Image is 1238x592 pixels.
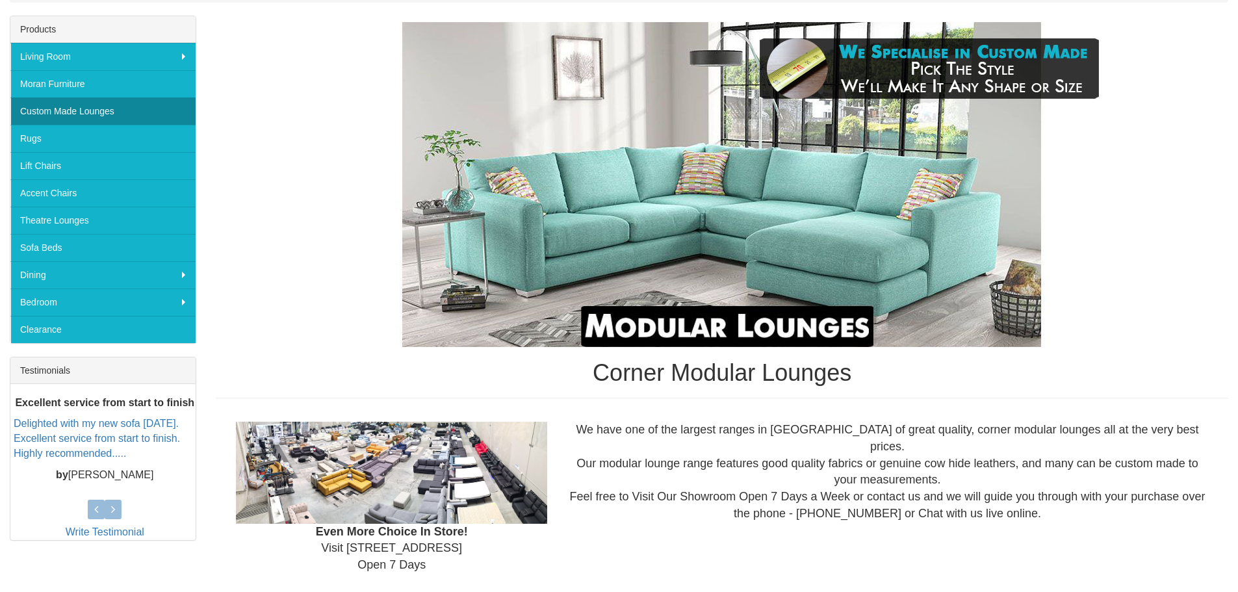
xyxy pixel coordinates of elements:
a: Moran Furniture [10,70,196,97]
a: Custom Made Lounges [10,97,196,125]
div: Testimonials [10,357,196,384]
a: Theatre Lounges [10,207,196,234]
a: Rugs [10,125,196,152]
a: Dining [10,261,196,289]
img: Showroom [236,422,547,523]
div: Visit [STREET_ADDRESS] Open 7 Days [226,422,557,574]
h1: Corner Modular Lounges [216,360,1228,386]
div: Products [10,16,196,43]
a: Sofa Beds [10,234,196,261]
a: Living Room [10,43,196,70]
b: Even More Choice In Store! [316,525,468,538]
a: Clearance [10,316,196,343]
b: by [56,469,68,480]
a: Bedroom [10,289,196,316]
a: Accent Chairs [10,179,196,207]
a: Write Testimonial [66,526,144,537]
div: We have one of the largest ranges in [GEOGRAPHIC_DATA] of great quality, corner modular lounges a... [557,422,1218,522]
a: Delighted with my new sofa [DATE]. Excellent service from start to finish. Highly recommended..... [14,418,180,459]
img: Corner Modular Lounges [332,22,1112,347]
p: [PERSON_NAME] [14,468,196,483]
b: Excellent service from start to finish [15,397,194,408]
a: Lift Chairs [10,152,196,179]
